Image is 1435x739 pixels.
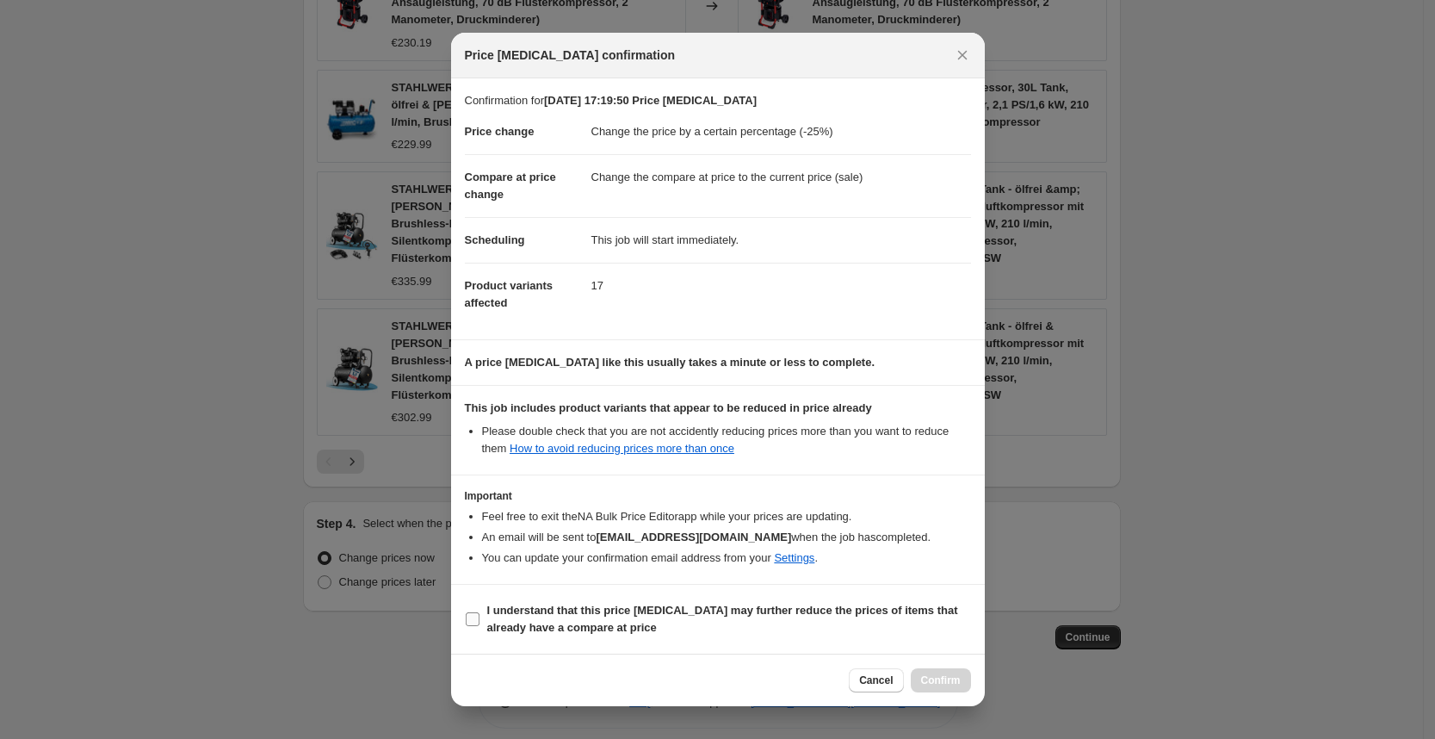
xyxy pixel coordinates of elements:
[950,43,974,67] button: Close
[482,423,971,457] li: Please double check that you are not accidently reducing prices more than you want to reduce them
[591,109,971,154] dd: Change the price by a certain percentage (-25%)
[591,154,971,200] dd: Change the compare at price to the current price (sale)
[849,668,903,692] button: Cancel
[465,356,875,369] b: A price [MEDICAL_DATA] like this usually takes a minute or less to complete.
[465,489,971,503] h3: Important
[465,47,676,64] span: Price [MEDICAL_DATA] confirmation
[774,551,814,564] a: Settings
[487,604,958,634] b: I understand that this price [MEDICAL_DATA] may further reduce the prices of items that already h...
[465,171,556,201] span: Compare at price change
[544,94,757,107] b: [DATE] 17:19:50 Price [MEDICAL_DATA]
[591,217,971,263] dd: This job will start immediately.
[465,233,525,246] span: Scheduling
[482,550,971,567] li: You can update your confirmation email address from your .
[482,508,971,525] li: Feel free to exit the NA Bulk Price Editor app while your prices are updating.
[591,263,971,308] dd: 17
[465,279,554,309] span: Product variants affected
[510,442,734,455] a: How to avoid reducing prices more than once
[859,674,893,687] span: Cancel
[465,92,971,109] p: Confirmation for
[465,125,535,138] span: Price change
[596,531,791,543] b: [EMAIL_ADDRESS][DOMAIN_NAME]
[465,401,872,414] b: This job includes product variants that appear to be reduced in price already
[482,529,971,546] li: An email will be sent to when the job has completed .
